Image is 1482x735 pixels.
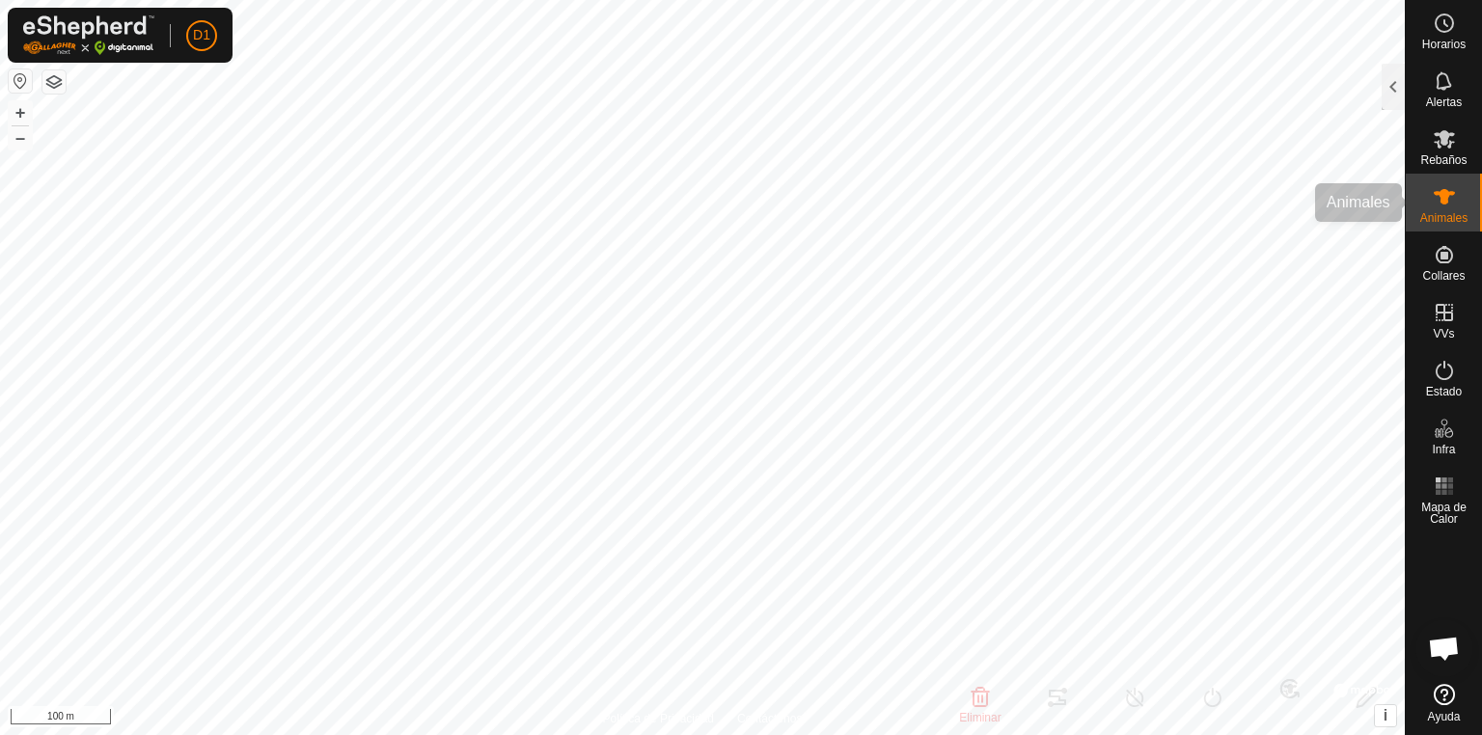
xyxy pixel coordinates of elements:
[1433,328,1454,340] span: VVs
[1422,39,1466,50] span: Horarios
[1411,502,1477,525] span: Mapa de Calor
[1428,711,1461,722] span: Ayuda
[737,710,802,727] a: Contáctenos
[1406,676,1482,730] a: Ayuda
[193,25,210,45] span: D1
[1432,444,1455,455] span: Infra
[9,126,32,150] button: –
[1415,619,1473,677] div: Chat abierto
[1422,270,1465,282] span: Collares
[42,70,66,94] button: Capas del Mapa
[23,15,154,55] img: Logo Gallagher
[9,69,32,93] button: Restablecer Mapa
[1420,154,1467,166] span: Rebaños
[1426,386,1462,397] span: Estado
[1426,96,1462,108] span: Alertas
[1375,705,1396,726] button: i
[603,710,714,727] a: Política de Privacidad
[9,101,32,124] button: +
[1420,212,1468,224] span: Animales
[1384,707,1387,723] span: i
